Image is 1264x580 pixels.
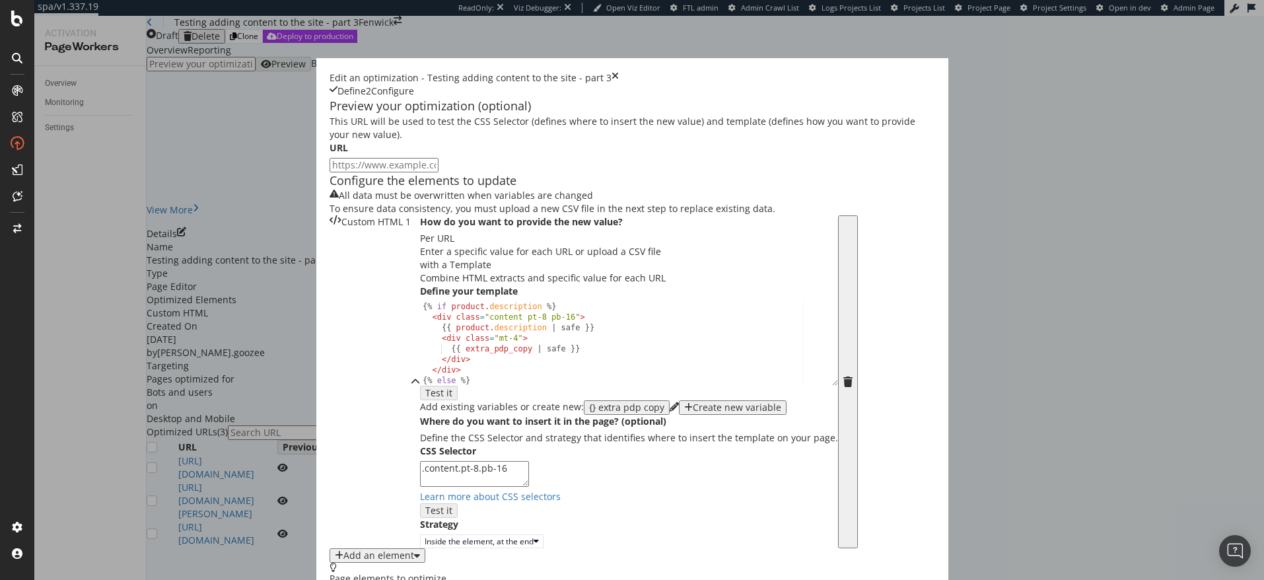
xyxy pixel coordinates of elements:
button: Inside the element, at the end [420,534,544,548]
button: Add an element [330,548,425,563]
div: To ensure data consistency, you must upload a new CSV file in the next step to replace existing d... [330,202,935,215]
div: Enter a specific value for each URL or upload a CSV file [420,245,838,258]
div: warning banner [330,189,935,215]
button: Test it [420,503,458,518]
div: Combine HTML extracts and specific value for each URL [420,272,838,285]
div: pencil [670,402,679,412]
div: Define the CSS Selector and strategy that identifies where to insert the template on your page. [420,431,838,445]
div: {} extra pdp copy [589,402,664,413]
div: Add existing variables or create new: [420,400,584,415]
textarea: .content.pt-8.pb-16 [420,461,529,486]
a: Learn more about CSS selectors [420,490,561,503]
div: 2 [366,85,371,98]
div: Per URL [420,232,838,245]
button: {} extra pdp copy [584,400,670,415]
label: Define your template [420,285,518,298]
div: Test it [425,388,452,398]
label: How do you want to provide the new value? [420,215,623,229]
div: with a Template [420,258,838,272]
div: Custom HTML 1 [341,215,411,548]
div: Edit an optimization - Testing adding content to the site - part 3 [330,71,612,85]
div: Define [337,85,366,98]
button: Create new variable [679,400,787,415]
div: This URL will be used to test the CSS Selector (defines where to insert the new value) and templa... [330,115,935,141]
label: Where do you want to insert it in the page? (optional) [420,415,666,428]
div: Configure the elements to update [330,172,935,190]
div: times [612,71,619,85]
div: Inside the element, at the end [425,536,534,547]
div: Test it [425,505,452,516]
label: Strategy [420,518,458,531]
label: CSS Selector [420,445,476,458]
div: All data must be overwritten when variables are changed [339,189,593,202]
div: Open Intercom Messenger [1219,535,1251,567]
label: URL [330,141,348,155]
div: Configure [371,85,414,98]
div: Preview your optimization (optional) [330,98,935,115]
button: Test it [420,386,458,400]
div: Add an element [343,550,414,561]
div: Create new variable [693,402,781,413]
input: https://www.example.com [330,158,439,172]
